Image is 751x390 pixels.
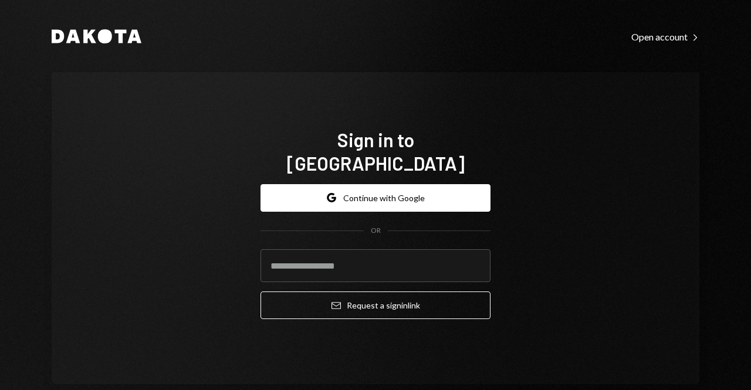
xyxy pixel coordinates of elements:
button: Request a signinlink [261,291,490,319]
h1: Sign in to [GEOGRAPHIC_DATA] [261,128,490,175]
button: Continue with Google [261,184,490,212]
div: Open account [631,31,699,43]
div: OR [371,226,381,236]
a: Open account [631,30,699,43]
